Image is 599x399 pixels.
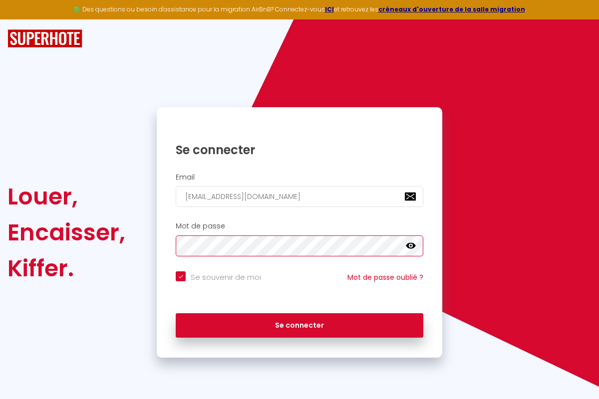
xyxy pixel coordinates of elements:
[7,29,82,48] img: SuperHote logo
[325,5,334,13] a: ICI
[347,272,423,282] a: Mot de passe oublié ?
[7,179,125,214] div: Louer,
[7,250,125,286] div: Kiffer.
[176,313,423,338] button: Se connecter
[378,5,525,13] a: créneaux d'ouverture de la salle migration
[176,142,423,158] h1: Se connecter
[176,186,423,207] input: Ton Email
[176,222,423,230] h2: Mot de passe
[176,173,423,182] h2: Email
[7,214,125,250] div: Encaisser,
